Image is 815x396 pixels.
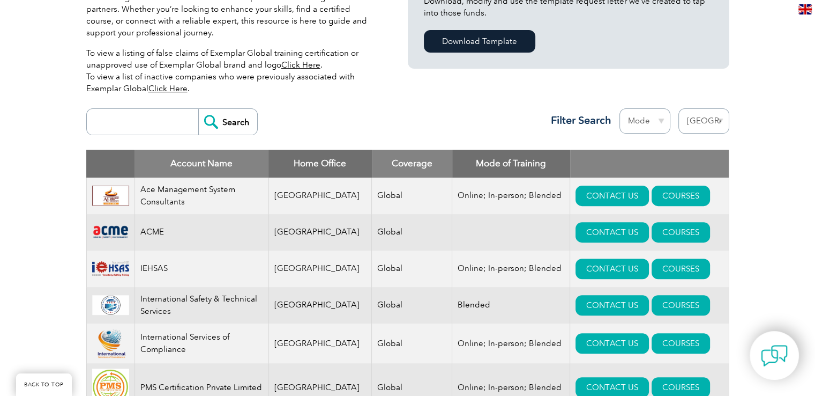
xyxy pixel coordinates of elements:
[372,150,452,178] th: Coverage: activate to sort column ascending
[268,178,372,214] td: [GEOGRAPHIC_DATA]
[92,224,129,240] img: 0f03f964-e57c-ec11-8d20-002248158ec2-logo.png
[652,259,710,279] a: COURSES
[372,324,452,364] td: Global
[575,222,649,243] a: CONTACT US
[92,186,129,206] img: 306afd3c-0a77-ee11-8179-000d3ae1ac14-logo.jpg
[652,186,710,206] a: COURSES
[372,214,452,251] td: Global
[134,214,268,251] td: ACME
[86,47,376,94] p: To view a listing of false claims of Exemplar Global training certification or unapproved use of ...
[570,150,729,178] th: : activate to sort column ascending
[134,287,268,324] td: International Safety & Technical Services
[652,222,710,243] a: COURSES
[575,186,649,206] a: CONTACT US
[798,4,812,14] img: en
[134,178,268,214] td: Ace Management System Consultants
[575,295,649,316] a: CONTACT US
[372,178,452,214] td: Global
[424,30,535,53] a: Download Template
[92,259,129,279] img: d1ae17d9-8e6d-ee11-9ae6-000d3ae1a86f-logo.png
[198,109,257,135] input: Search
[16,373,72,396] a: BACK TO TOP
[652,333,710,354] a: COURSES
[268,287,372,324] td: [GEOGRAPHIC_DATA]
[92,329,129,358] img: 6b4695af-5fa9-ee11-be37-00224893a058-logo.png
[452,150,570,178] th: Mode of Training: activate to sort column ascending
[452,324,570,364] td: Online; In-person; Blended
[148,84,188,93] a: Click Here
[652,295,710,316] a: COURSES
[268,214,372,251] td: [GEOGRAPHIC_DATA]
[575,259,649,279] a: CONTACT US
[134,150,268,178] th: Account Name: activate to sort column descending
[372,287,452,324] td: Global
[268,251,372,287] td: [GEOGRAPHIC_DATA]
[92,295,129,316] img: 0d58a1d0-3c89-ec11-8d20-0022481579a4-logo.png
[575,333,649,354] a: CONTACT US
[544,114,611,127] h3: Filter Search
[452,251,570,287] td: Online; In-person; Blended
[452,178,570,214] td: Online; In-person; Blended
[281,60,320,70] a: Click Here
[452,287,570,324] td: Blended
[134,251,268,287] td: IEHSAS
[268,150,372,178] th: Home Office: activate to sort column ascending
[268,324,372,364] td: [GEOGRAPHIC_DATA]
[761,342,788,369] img: contact-chat.png
[372,251,452,287] td: Global
[134,324,268,364] td: International Services of Compliance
